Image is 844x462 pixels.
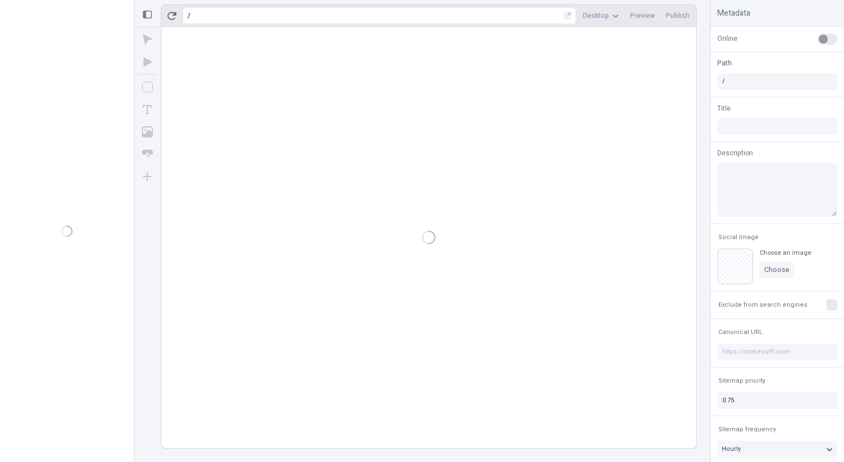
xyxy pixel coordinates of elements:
span: Publish [666,11,689,20]
button: Social Image [716,231,761,244]
button: Image [137,122,157,142]
span: Preview [630,11,655,20]
button: Choose [760,261,794,278]
span: Online [717,34,737,44]
span: Hourly [722,444,741,454]
button: Desktop [578,7,624,24]
button: Text [137,99,157,120]
input: https://makeswift.com [717,344,837,360]
button: Sitemap frequency [716,423,778,436]
span: Path [717,58,732,68]
button: Sitemap priority [716,374,768,388]
span: Exclude from search engines [718,301,807,309]
div: / [188,11,190,20]
span: Sitemap priority [718,377,765,385]
button: Box [137,77,157,97]
span: Choose [764,265,789,274]
button: Preview [626,7,659,24]
button: Exclude from search engines [716,298,809,312]
button: Canonical URL [716,326,765,339]
button: Hourly [717,441,837,458]
span: Social Image [718,233,759,241]
span: Desktop [583,11,609,20]
button: Button [137,144,157,164]
span: Sitemap frequency [718,425,776,434]
span: Canonical URL [718,328,763,336]
div: Choose an image [760,249,811,257]
span: Description [717,148,753,158]
button: Publish [661,7,694,24]
span: Title [717,103,731,113]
